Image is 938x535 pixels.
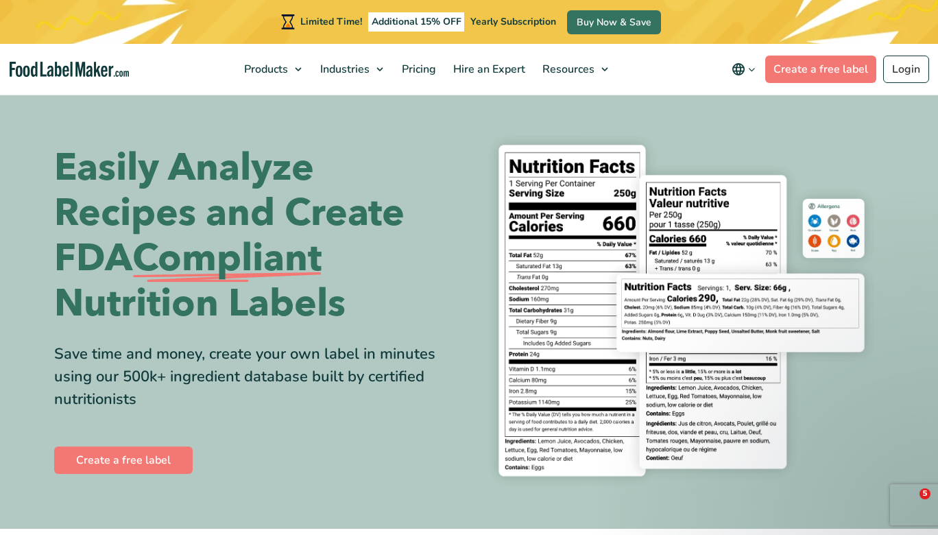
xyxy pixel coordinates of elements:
[54,343,459,411] div: Save time and money, create your own label in minutes using our 500k+ ingredient database built b...
[54,447,193,474] a: Create a free label
[394,44,442,95] a: Pricing
[567,10,661,34] a: Buy Now & Save
[534,44,615,95] a: Resources
[891,488,924,521] iframe: Intercom live chat
[883,56,929,83] a: Login
[300,15,362,28] span: Limited Time!
[445,44,531,95] a: Hire an Expert
[54,145,459,326] h1: Easily Analyze Recipes and Create FDA Nutrition Labels
[240,62,289,77] span: Products
[312,44,390,95] a: Industries
[316,62,371,77] span: Industries
[132,236,322,281] span: Compliant
[765,56,876,83] a: Create a free label
[919,488,930,499] span: 5
[538,62,596,77] span: Resources
[398,62,437,77] span: Pricing
[236,44,309,95] a: Products
[449,62,527,77] span: Hire an Expert
[470,15,556,28] span: Yearly Subscription
[368,12,465,32] span: Additional 15% OFF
